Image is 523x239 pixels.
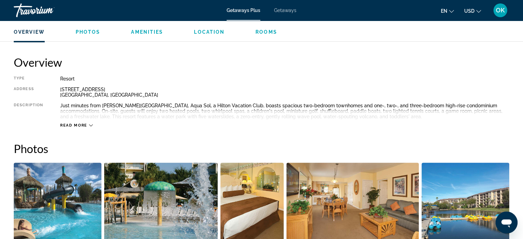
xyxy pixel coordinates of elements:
[14,1,83,19] a: Travorium
[14,103,43,119] div: Description
[495,211,517,233] iframe: Button to launch messaging window
[194,29,225,35] button: Location
[14,87,43,98] div: Address
[60,76,509,82] div: Resort
[14,76,43,82] div: Type
[60,123,87,128] span: Read more
[60,87,509,98] div: [STREET_ADDRESS] [GEOGRAPHIC_DATA], [GEOGRAPHIC_DATA]
[14,29,45,35] button: Overview
[464,8,475,14] span: USD
[60,123,93,128] button: Read more
[227,8,260,13] a: Getaways Plus
[255,29,277,35] button: Rooms
[491,3,509,18] button: User Menu
[441,6,454,16] button: Change language
[131,29,163,35] button: Amenities
[60,103,509,119] div: Just minutes from [PERSON_NAME][GEOGRAPHIC_DATA], Aqua Sol, a Hilton Vacation Club, boasts spacio...
[441,8,447,14] span: en
[274,8,296,13] a: Getaways
[14,55,509,69] h2: Overview
[464,6,481,16] button: Change currency
[76,29,100,35] button: Photos
[496,7,505,14] span: OK
[14,142,509,155] h2: Photos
